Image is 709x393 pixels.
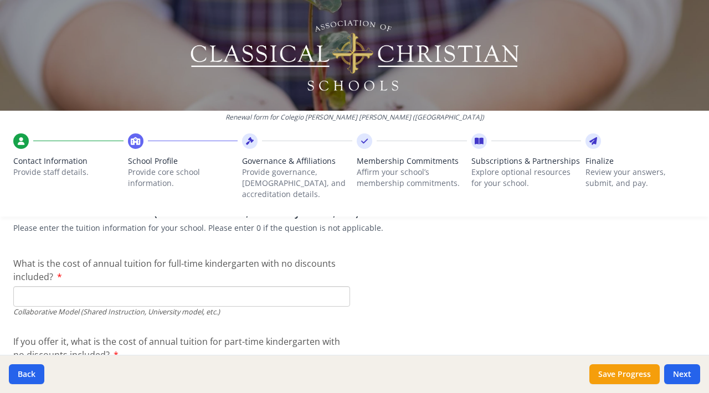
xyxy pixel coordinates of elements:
[471,167,582,189] p: Explore optional resources for your school.
[589,364,660,384] button: Save Progress
[471,156,582,167] span: Subscriptions & Partnerships
[13,257,336,283] span: What is the cost of annual tuition for full-time kindergarten with no discounts included?
[13,307,350,317] div: Collaborative Model (Shared Instruction, University model, etc.)
[664,364,700,384] button: Next
[128,167,238,189] p: Provide core school information.
[585,167,696,189] p: Review your answers, submit, and pay.
[13,223,696,234] p: Please enter the tuition information for your school. Please enter 0 if the question is not appli...
[242,167,352,200] p: Provide governance, [DEMOGRAPHIC_DATA], and accreditation details.
[9,364,44,384] button: Back
[189,17,521,94] img: Logo
[128,156,238,167] span: School Profile
[357,156,467,167] span: Membership Commitments
[242,156,352,167] span: Governance & Affiliations
[13,156,124,167] span: Contact Information
[13,335,340,361] span: If you offer it, what is the cost of annual tuition for part-time kindergarten with no discounts ...
[357,167,467,189] p: Affirm your school’s membership commitments.
[585,156,696,167] span: Finalize
[13,167,124,178] p: Provide staff details.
